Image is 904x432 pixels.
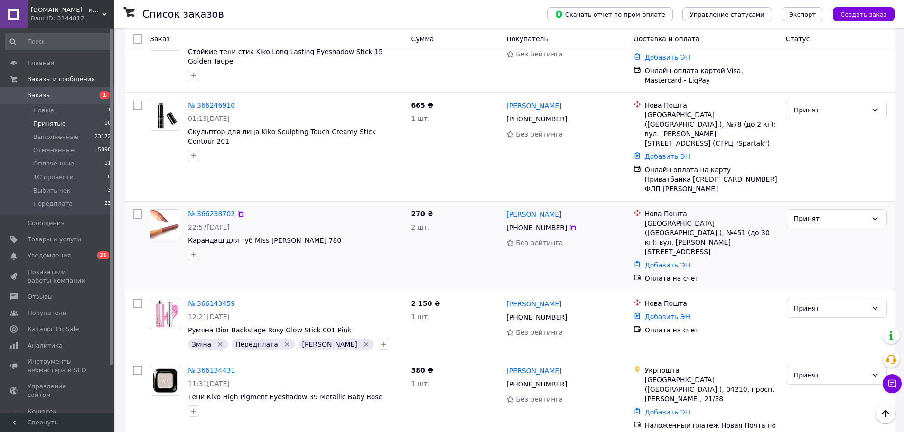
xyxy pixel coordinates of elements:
a: Фото товару [150,209,180,239]
div: [GEOGRAPHIC_DATA] ([GEOGRAPHIC_DATA].), №78 (до 2 кг): вул. [PERSON_NAME][STREET_ADDRESS] (СТРЦ "... [645,110,778,148]
a: Добавить ЭН [645,408,690,416]
span: Передплата [33,200,73,208]
div: Укрпошта [645,366,778,375]
span: [PHONE_NUMBER] [506,313,567,321]
span: Аналитика [28,341,63,350]
span: [PERSON_NAME] [302,340,357,348]
a: [PERSON_NAME] [506,366,561,376]
button: Скачать отчет по пром-оплате [547,7,673,21]
span: 11:31[DATE] [188,380,230,387]
a: № 366238702 [188,210,235,218]
span: Покупатели [28,309,66,317]
span: Выбить чек [33,186,71,195]
span: Оплаченные [33,159,74,168]
div: [GEOGRAPHIC_DATA] ([GEOGRAPHIC_DATA].), №451 (до 30 кг): вул. [PERSON_NAME][STREET_ADDRESS] [645,219,778,257]
span: Отмененные [33,146,75,155]
a: № 366246910 [188,101,235,109]
input: Поиск [5,33,112,50]
div: Принят [794,213,867,224]
a: Фото товару [150,101,180,131]
div: [GEOGRAPHIC_DATA] ([GEOGRAPHIC_DATA].), 04210, просп. [PERSON_NAME], 21/38 [645,375,778,404]
a: [PERSON_NAME] [506,299,561,309]
div: Оплата на счет [645,325,778,335]
span: Главная [28,59,54,67]
span: [PHONE_NUMBER] [506,380,567,388]
span: Карандаш для губ Miss [PERSON_NAME] 780 [188,237,341,244]
span: Сумма [411,35,434,43]
div: Принят [794,105,867,115]
span: Выполненные [33,133,79,141]
div: Нова Пошта [645,101,778,110]
svg: Удалить метку [283,340,291,348]
span: 11 [104,159,111,168]
span: Принятые [33,119,66,128]
span: 1 [100,91,109,99]
a: [PERSON_NAME] [506,210,561,219]
span: Передплата [235,340,278,348]
img: Фото товару [150,101,180,130]
a: Тени Kiko High Pigment Eyeshadow 39 Metallic Baby Rose [188,393,382,401]
span: 5890 [98,146,111,155]
div: Оплата на счет [645,274,778,283]
svg: Удалить метку [363,340,370,348]
span: Каталог ProSale [28,325,79,333]
span: Уведомления [28,251,71,260]
a: Добавить ЭН [645,153,690,160]
span: 1 шт. [411,380,430,387]
span: Скачать отчет по пром-оплате [555,10,665,18]
span: Создать заказ [840,11,887,18]
a: № 366134431 [188,367,235,374]
span: Без рейтинга [516,130,563,138]
span: 10 [104,119,111,128]
span: 380 ₴ [411,367,433,374]
span: Без рейтинга [516,50,563,58]
span: Без рейтинга [516,395,563,403]
span: 1 шт. [411,313,430,321]
span: 1С провести [33,173,74,182]
span: 12:21[DATE] [188,313,230,321]
span: 01:13[DATE] [188,115,230,122]
span: Заказ [150,35,170,43]
a: Румяна Dior Backstage Rosy Glow Stick 001 Pink [188,326,351,334]
span: 2 шт. [411,223,430,231]
span: Зміна [192,340,211,348]
span: Управление статусами [690,11,764,18]
span: Отзывы [28,293,53,301]
span: Управление сайтом [28,382,88,399]
span: Кошелек компании [28,407,88,424]
a: Добавить ЭН [645,54,690,61]
span: Новые [33,106,54,115]
span: Статус [786,35,810,43]
button: Чат с покупателем [883,374,902,393]
span: Сообщения [28,219,65,228]
span: Заказы [28,91,51,100]
span: Инструменты вебмастера и SEO [28,358,88,375]
a: Скульптор для лица Kiko Sculpting Touch Creamy Stick Contour 201 [188,128,376,145]
span: 2 150 ₴ [411,300,440,307]
span: 21 [97,251,109,259]
a: Добавить ЭН [645,261,690,269]
button: Создать заказ [833,7,895,21]
button: Экспорт [782,7,823,21]
h1: Список заказов [142,9,224,20]
span: 23 [104,200,111,208]
button: Наверх [876,404,895,423]
span: Без рейтинга [516,329,563,336]
button: Управление статусами [682,7,772,21]
span: Flawless.com.ua - интернет-магазин профессиональной косметики [31,6,102,14]
span: 1 шт. [411,115,430,122]
div: Онлайн оплата на карту Приватбанка [CREDIT_CARD_NUMBER] ФЛП [PERSON_NAME] [645,165,778,193]
span: Без рейтинга [516,239,563,247]
a: Создать заказ [823,10,895,18]
span: Товары и услуги [28,235,81,244]
img: Фото товару [150,366,180,395]
span: 23172 [94,133,111,141]
div: Принят [794,303,867,313]
div: Онлайн-оплата картой Visa, Mastercard - LiqPay [645,66,778,85]
img: Фото товару [150,210,180,239]
div: Нова Пошта [645,209,778,219]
